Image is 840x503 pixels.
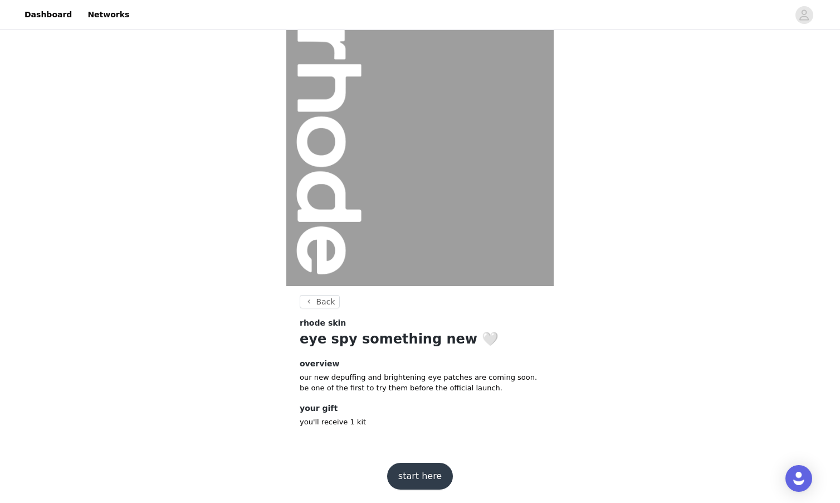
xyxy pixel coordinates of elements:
button: Back [300,295,340,308]
h1: eye spy something new 🤍 [300,329,540,349]
a: Dashboard [18,2,79,27]
button: start here [387,463,453,490]
p: you'll receive 1 kit [300,417,540,428]
div: Open Intercom Messenger [785,465,812,492]
h4: your gift [300,403,540,414]
p: our new depuffing and brightening eye patches are coming soon. be one of the first to try them be... [300,372,540,394]
span: rhode skin [300,317,346,329]
h4: overview [300,358,540,370]
div: avatar [799,6,809,24]
img: campaign image [286,18,554,286]
a: Networks [81,2,136,27]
